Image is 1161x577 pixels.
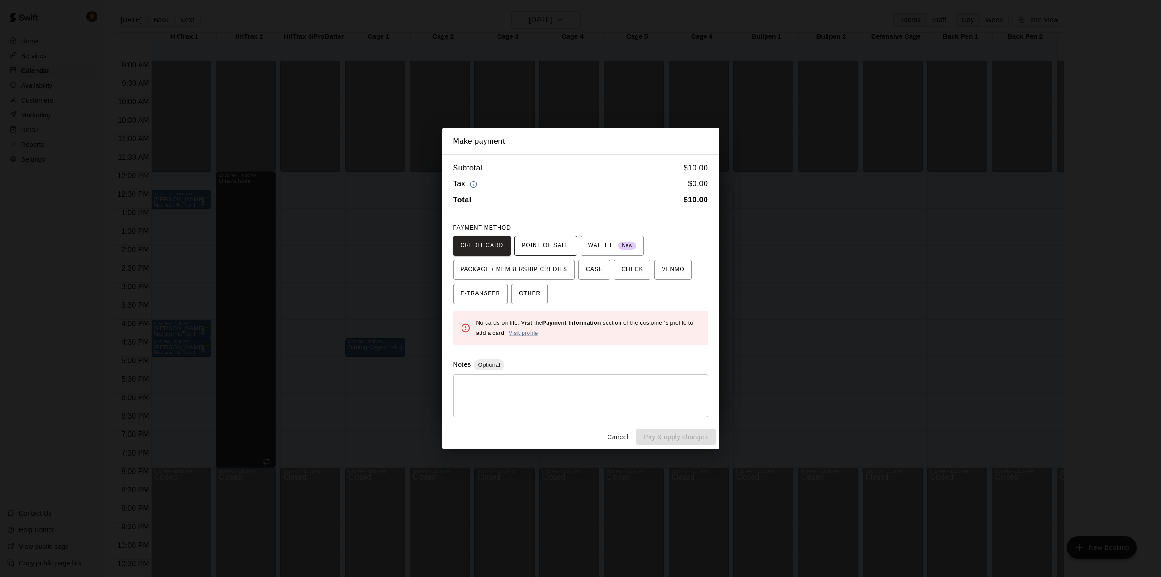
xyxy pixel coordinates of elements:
h6: $ 0.00 [688,178,708,190]
button: OTHER [511,284,548,304]
h6: Subtotal [453,162,483,174]
h2: Make payment [442,128,719,155]
span: CHECK [621,262,643,277]
span: PAYMENT METHOD [453,225,511,231]
b: Total [453,196,472,204]
span: No cards on file. Visit the section of the customer's profile to add a card. [476,320,693,336]
span: PACKAGE / MEMBERSHIP CREDITS [461,262,568,277]
span: VENMO [662,262,684,277]
a: Visit profile [509,330,538,336]
span: WALLET [588,238,637,253]
span: OTHER [519,286,541,301]
span: POINT OF SALE [522,238,569,253]
button: VENMO [654,260,692,280]
h6: Tax [453,178,480,190]
b: Payment Information [542,320,601,326]
button: PACKAGE / MEMBERSHIP CREDITS [453,260,575,280]
h6: $ 10.00 [684,162,708,174]
span: Optional [474,361,504,368]
b: $ 10.00 [684,196,708,204]
label: Notes [453,361,471,368]
span: CASH [586,262,603,277]
button: Cancel [603,429,632,446]
span: CREDIT CARD [461,238,504,253]
button: CREDIT CARD [453,236,511,256]
span: E-TRANSFER [461,286,501,301]
button: WALLET New [581,236,644,256]
button: CASH [578,260,610,280]
button: CHECK [614,260,650,280]
span: New [618,240,636,252]
button: POINT OF SALE [514,236,577,256]
button: E-TRANSFER [453,284,508,304]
